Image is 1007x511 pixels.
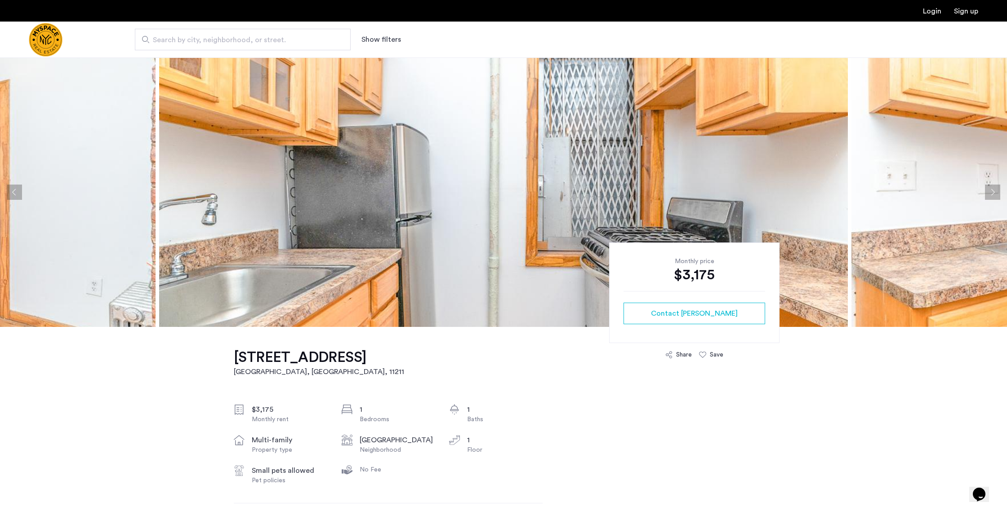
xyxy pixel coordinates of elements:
[159,57,848,327] img: apartment
[234,348,404,366] h1: [STREET_ADDRESS]
[969,475,998,502] iframe: chat widget
[252,415,327,424] div: Monthly rent
[252,445,327,454] div: Property type
[360,415,435,424] div: Bedrooms
[252,476,327,485] div: Pet policies
[923,8,941,15] a: Login
[467,415,543,424] div: Baths
[7,185,22,200] button: Previous apartment
[710,350,723,359] div: Save
[252,435,327,445] div: multi-family
[651,308,738,319] span: Contact [PERSON_NAME]
[985,185,1000,200] button: Next apartment
[252,465,327,476] div: Small pets allowed
[467,435,543,445] div: 1
[153,35,325,45] span: Search by city, neighborhood, or street.
[29,23,62,57] a: Cazamio Logo
[624,257,765,266] div: Monthly price
[360,435,435,445] div: [GEOGRAPHIC_DATA]
[135,29,351,50] input: Apartment Search
[624,303,765,324] button: button
[360,445,435,454] div: Neighborhood
[234,348,404,377] a: [STREET_ADDRESS][GEOGRAPHIC_DATA], [GEOGRAPHIC_DATA], 11211
[29,23,62,57] img: logo
[360,404,435,415] div: 1
[252,404,327,415] div: $3,175
[234,366,404,377] h2: [GEOGRAPHIC_DATA], [GEOGRAPHIC_DATA] , 11211
[676,350,692,359] div: Share
[360,465,435,474] div: No Fee
[467,404,543,415] div: 1
[624,266,765,284] div: $3,175
[954,8,978,15] a: Registration
[361,34,401,45] button: Show or hide filters
[467,445,543,454] div: Floor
